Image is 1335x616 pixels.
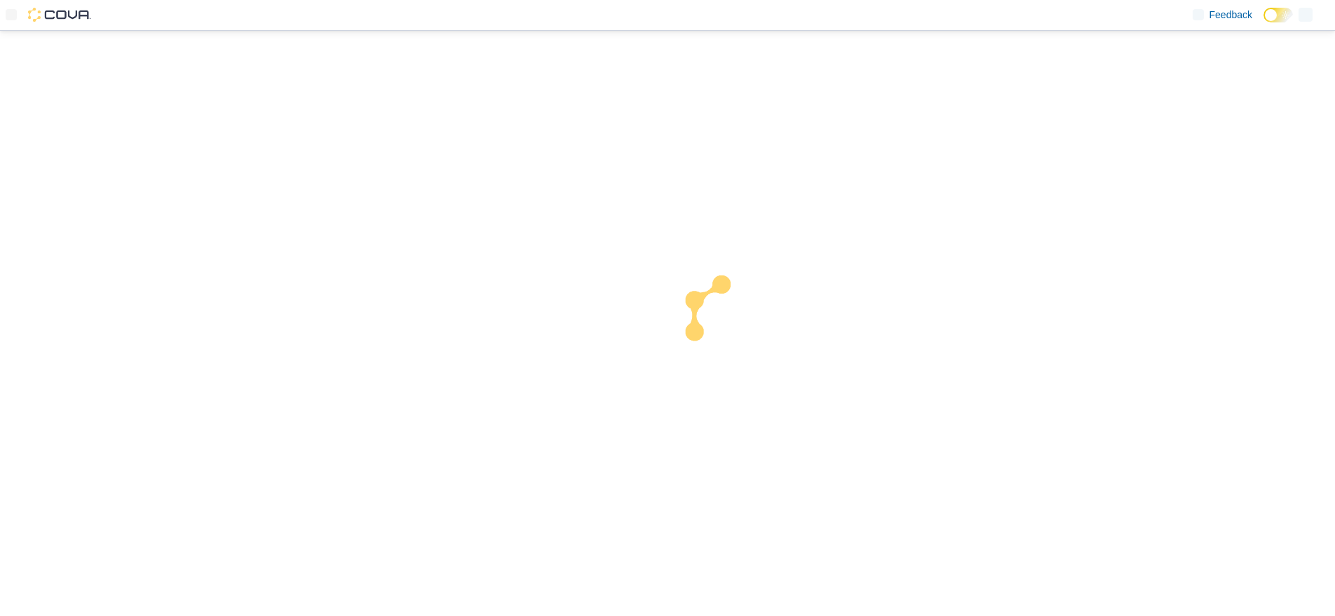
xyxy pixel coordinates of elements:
img: Cova [28,8,91,22]
span: Feedback [1209,8,1252,22]
img: cova-loader [667,265,773,370]
a: Feedback [1187,1,1258,29]
input: Dark Mode [1263,8,1293,22]
span: Dark Mode [1263,22,1264,23]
